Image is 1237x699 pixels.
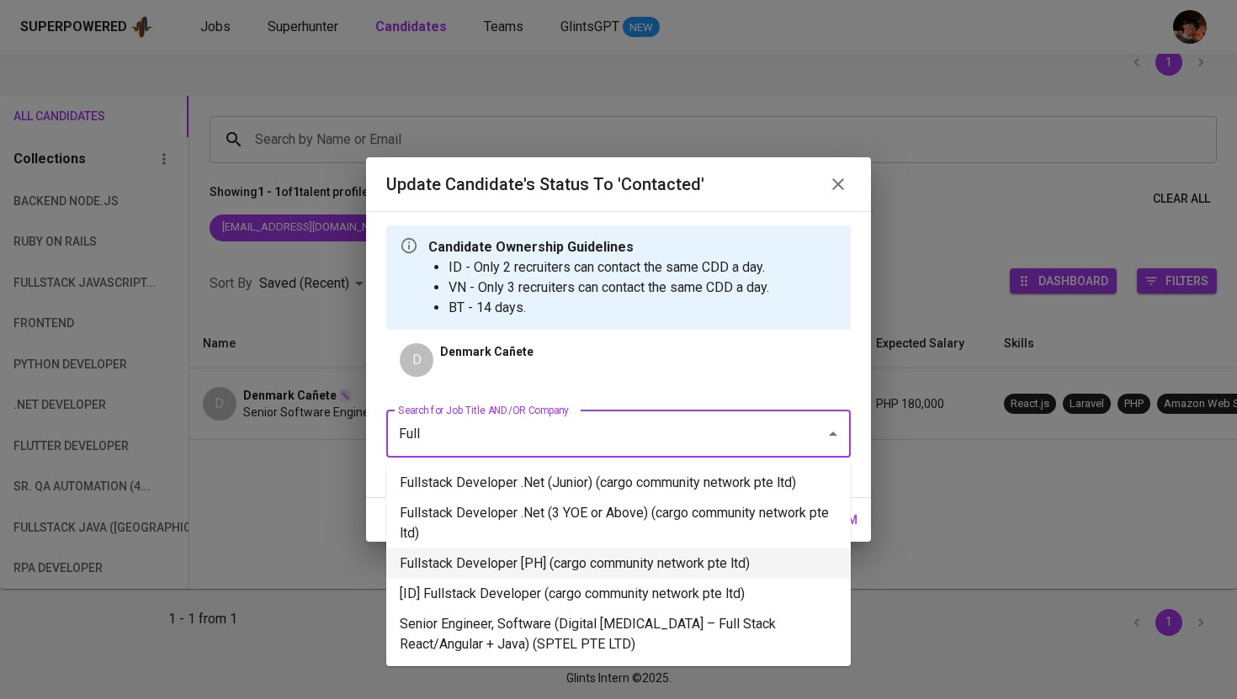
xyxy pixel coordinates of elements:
[386,579,851,609] li: [ID] Fullstack Developer (cargo community network pte ltd)
[440,343,534,360] p: Denmark Cañete
[821,422,845,446] button: Close
[386,171,704,198] h6: Update Candidate's Status to 'Contacted'
[386,609,851,659] li: Senior Engineer, Software (Digital [MEDICAL_DATA] – Full Stack React/Angular + Java) (SPTEL PTE LTD)
[386,468,851,498] li: Fullstack Developer .Net (Junior) (cargo community network pte ltd)
[400,343,433,377] div: D
[449,257,769,278] li: ID - Only 2 recruiters can contact the same CDD a day.
[428,237,769,257] p: Candidate Ownership Guidelines
[449,278,769,298] li: VN - Only 3 recruiters can contact the same CDD a day.
[386,548,851,579] li: Fullstack Developer [PH] (cargo community network pte ltd)
[449,298,769,318] li: BT - 14 days.
[386,498,851,548] li: Fullstack Developer .Net (3 YOE or Above) (cargo community network pte ltd)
